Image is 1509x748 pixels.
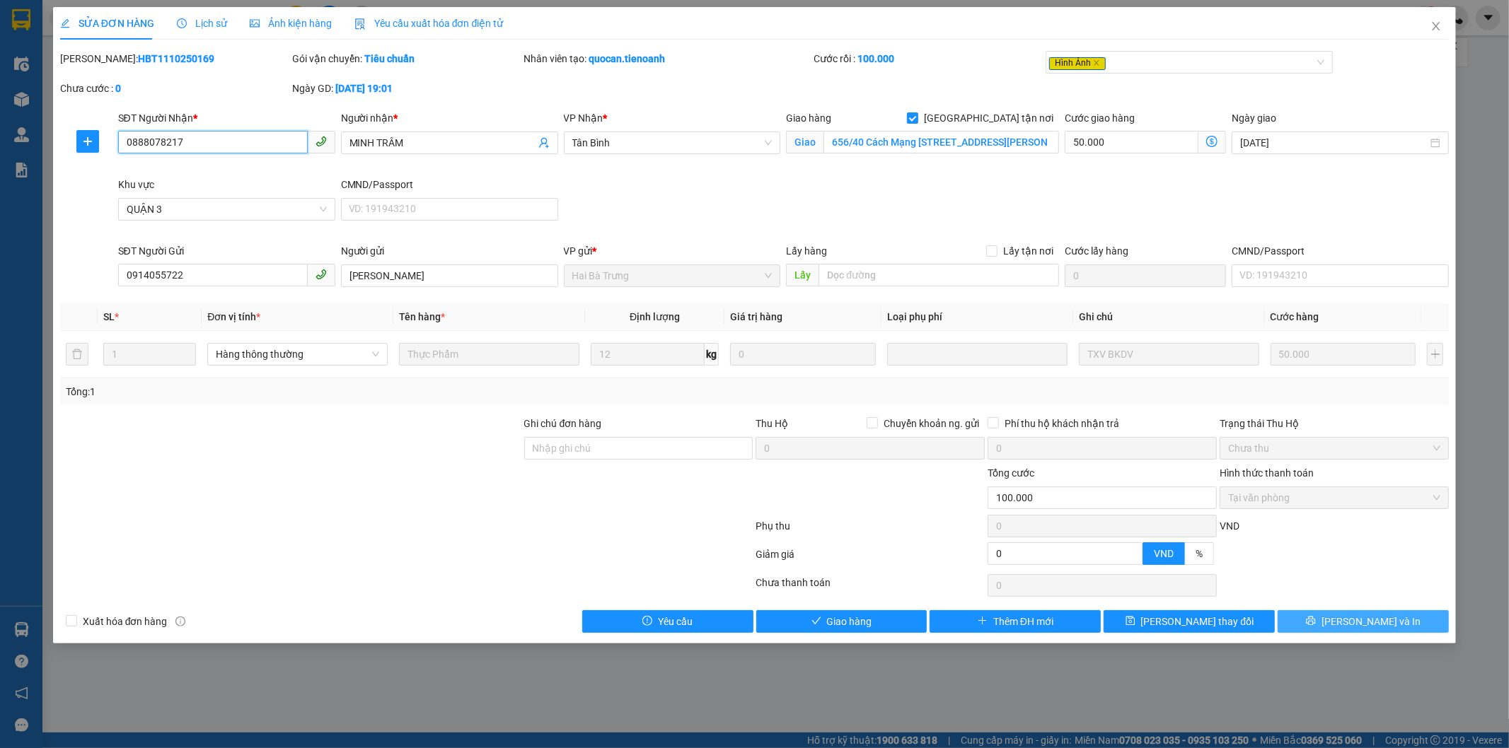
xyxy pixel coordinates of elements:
[930,610,1101,633] button: plusThêm ĐH mới
[1416,7,1456,47] button: Close
[1065,264,1226,287] input: Cước lấy hàng
[1306,616,1316,627] span: printer
[250,18,260,28] span: picture
[786,112,831,124] span: Giao hàng
[60,81,289,96] div: Chưa cước :
[216,344,379,365] span: Hàng thông thường
[589,53,666,64] b: quocan.tienoanh
[364,53,415,64] b: Tiêu chuẩn
[1271,311,1319,322] span: Cước hàng
[918,110,1059,126] span: [GEOGRAPHIC_DATA] tận nơi
[1430,21,1442,32] span: close
[335,83,393,94] b: [DATE] 19:01
[1220,520,1239,532] span: VND
[756,610,927,633] button: checkGiao hàng
[878,416,985,431] span: Chuyển khoản ng. gửi
[399,343,579,366] input: VD: Bàn, Ghế
[978,616,988,627] span: plus
[1104,610,1275,633] button: save[PERSON_NAME] thay đổi
[118,110,335,126] div: SĐT Người Nhận
[60,18,154,29] span: SỬA ĐƠN HÀNG
[1232,112,1276,124] label: Ngày giao
[60,18,70,28] span: edit
[1206,136,1218,147] span: dollar-circle
[77,136,98,147] span: plus
[630,311,680,322] span: Định lượng
[1065,112,1135,124] label: Cước giao hàng
[1126,616,1135,627] span: save
[60,51,289,66] div: [PERSON_NAME]:
[175,616,185,626] span: info-circle
[582,610,753,633] button: exclamation-circleYêu cầu
[354,18,504,29] span: Yêu cầu xuất hóa đơn điện tử
[1228,438,1440,459] span: Chưa thu
[1073,303,1265,331] th: Ghi chú
[1141,614,1254,629] span: [PERSON_NAME] thay đổi
[77,614,173,629] span: Xuất hóa đơn hàng
[786,245,827,257] span: Lấy hàng
[755,518,987,543] div: Phụ thu
[341,110,558,126] div: Người nhận
[1220,416,1449,431] div: Trạng thái Thu Hộ
[988,467,1034,479] span: Tổng cước
[572,132,773,153] span: Tân Bình
[1196,548,1203,559] span: %
[786,264,819,286] span: Lấy
[538,137,550,148] span: user-add
[730,343,876,366] input: 0
[76,130,99,153] button: plus
[705,343,719,366] span: kg
[1322,614,1421,629] span: [PERSON_NAME] và In
[999,416,1125,431] span: Phí thu hộ khách nhận trả
[993,614,1053,629] span: Thêm ĐH mới
[755,547,987,571] div: Giảm giá
[177,18,187,28] span: clock-circle
[1154,548,1174,559] span: VND
[811,616,821,627] span: check
[354,18,366,30] img: icon
[786,131,823,153] span: Giao
[524,418,602,429] label: Ghi chú đơn hàng
[572,265,773,286] span: Hai Bà Trưng
[564,243,781,259] div: VP gửi
[857,53,894,64] b: 100.000
[1240,135,1428,151] input: Ngày giao
[730,311,782,322] span: Giá trị hàng
[177,18,227,29] span: Lịch sử
[1232,243,1449,259] div: CMND/Passport
[341,243,558,259] div: Người gửi
[814,51,1043,66] div: Cước rồi :
[1427,343,1443,366] button: plus
[564,112,603,124] span: VP Nhận
[1271,343,1416,366] input: 0
[524,437,753,460] input: Ghi chú đơn hàng
[1065,245,1128,257] label: Cước lấy hàng
[998,243,1059,259] span: Lấy tận nơi
[819,264,1059,286] input: Dọc đường
[138,53,214,64] b: HBT1110250169
[115,83,121,94] b: 0
[1220,467,1314,479] label: Hình thức thanh toán
[207,311,260,322] span: Đơn vị tính
[1065,131,1198,153] input: Cước giao hàng
[316,269,327,280] span: phone
[756,418,788,429] span: Thu Hộ
[66,384,582,399] div: Tổng: 1
[1278,610,1449,633] button: printer[PERSON_NAME] và In
[524,51,811,66] div: Nhân viên tạo:
[118,243,335,259] div: SĐT Người Gửi
[118,177,335,192] div: Khu vực
[755,575,987,600] div: Chưa thanh toán
[292,51,521,66] div: Gói vận chuyển:
[399,311,445,322] span: Tên hàng
[1079,343,1259,366] input: Ghi Chú
[292,81,521,96] div: Ngày GD:
[827,614,872,629] span: Giao hàng
[642,616,652,627] span: exclamation-circle
[66,343,88,366] button: delete
[127,199,327,220] span: QUẬN 3
[1228,487,1440,508] span: Tại văn phòng
[881,303,1073,331] th: Loại phụ phí
[658,614,693,629] span: Yêu cầu
[250,18,332,29] span: Ảnh kiện hàng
